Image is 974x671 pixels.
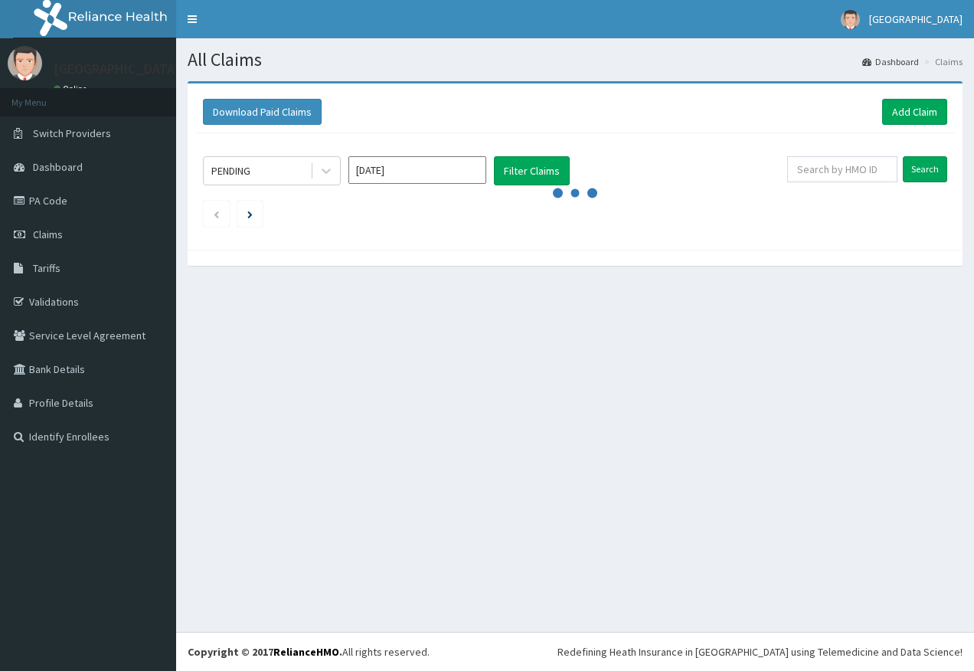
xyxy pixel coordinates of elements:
[203,99,322,125] button: Download Paid Claims
[841,10,860,29] img: User Image
[247,207,253,221] a: Next page
[920,55,963,68] li: Claims
[176,632,974,671] footer: All rights reserved.
[54,83,90,94] a: Online
[552,170,598,216] svg: audio-loading
[33,126,111,140] span: Switch Providers
[188,50,963,70] h1: All Claims
[869,12,963,26] span: [GEOGRAPHIC_DATA]
[557,644,963,660] div: Redefining Heath Insurance in [GEOGRAPHIC_DATA] using Telemedicine and Data Science!
[787,156,897,182] input: Search by HMO ID
[188,645,342,659] strong: Copyright © 2017 .
[33,227,63,241] span: Claims
[862,55,919,68] a: Dashboard
[33,160,83,174] span: Dashboard
[903,156,947,182] input: Search
[211,163,250,178] div: PENDING
[494,156,570,185] button: Filter Claims
[882,99,947,125] a: Add Claim
[54,62,180,76] p: [GEOGRAPHIC_DATA]
[8,46,42,80] img: User Image
[273,645,339,659] a: RelianceHMO
[33,261,60,275] span: Tariffs
[348,156,486,184] input: Select Month and Year
[213,207,220,221] a: Previous page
